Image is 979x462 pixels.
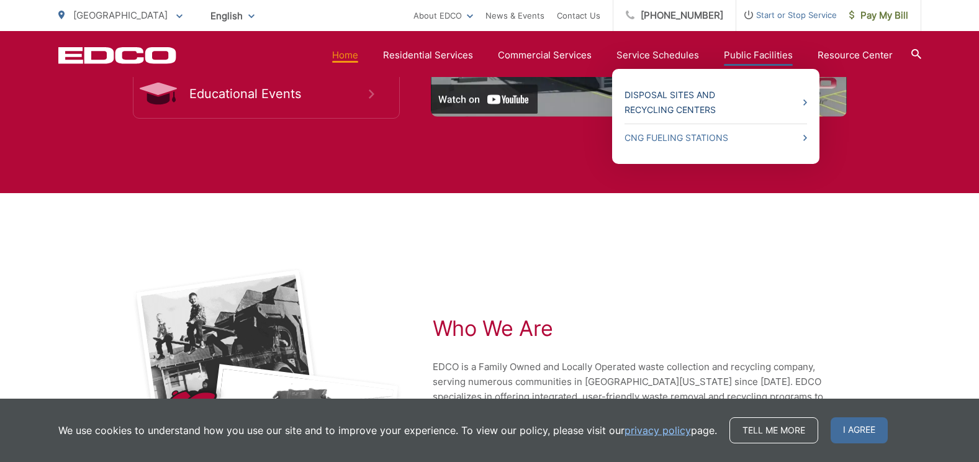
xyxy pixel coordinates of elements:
a: privacy policy [625,423,691,438]
span: I agree [831,417,888,443]
a: Commercial Services [498,48,592,63]
a: Home [332,48,358,63]
p: EDCO is a Family Owned and Locally Operated waste collection and recycling company, serving numer... [433,360,849,434]
a: Resource Center [818,48,893,63]
a: Disposal Sites and Recycling Centers [625,88,807,117]
span: Pay My Bill [849,8,908,23]
a: Tell me more [729,417,818,443]
a: CNG Fueling Stations [625,130,807,145]
a: Public Facilities [724,48,793,63]
a: Contact Us [557,8,600,23]
p: We use cookies to understand how you use our site and to improve your experience. To view our pol... [58,423,717,438]
a: EDCD logo. Return to the homepage. [58,47,176,64]
a: News & Events [485,8,544,23]
span: [GEOGRAPHIC_DATA] [73,9,168,21]
a: Residential Services [383,48,473,63]
span: Educational Events [189,86,369,101]
span: English [201,5,264,27]
a: About EDCO [413,8,473,23]
a: Educational Events [133,69,400,119]
a: Service Schedules [616,48,699,63]
h2: Who We Are [433,316,849,341]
